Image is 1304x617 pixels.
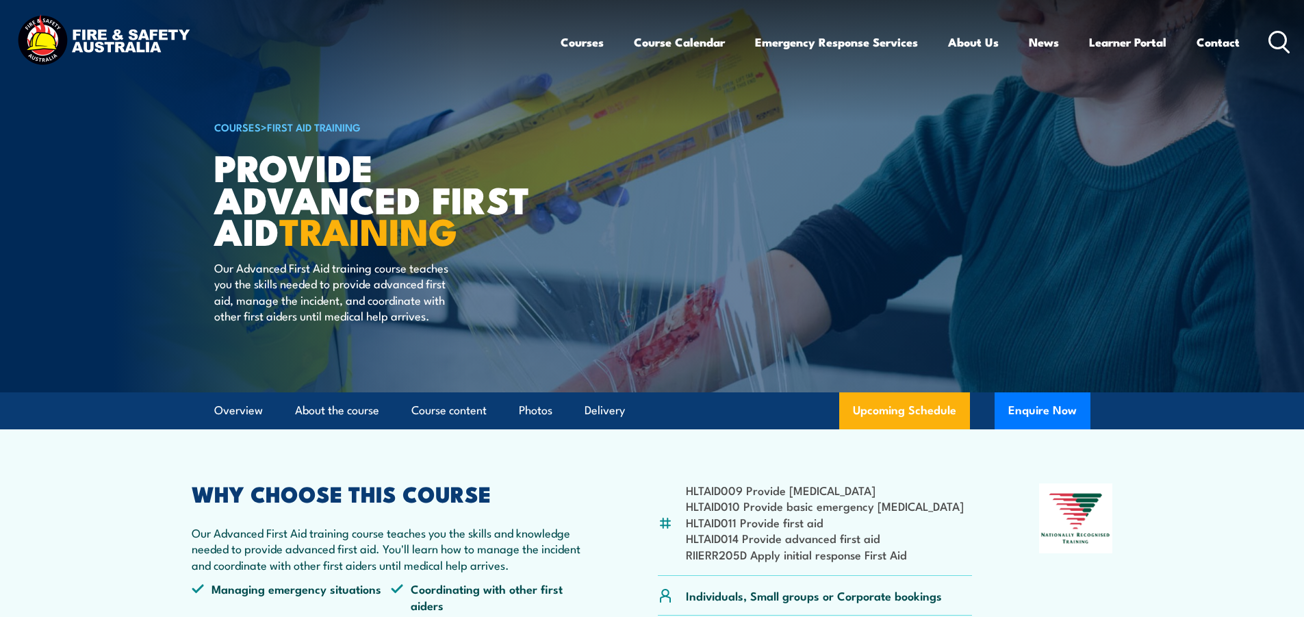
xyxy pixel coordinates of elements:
[686,530,964,546] li: HLTAID014 Provide advanced first aid
[948,24,999,60] a: About Us
[686,546,964,562] li: RIIERR205D Apply initial response First Aid
[411,392,487,429] a: Course content
[192,581,392,613] li: Managing emergency situations
[839,392,970,429] a: Upcoming Schedule
[1197,24,1240,60] a: Contact
[214,151,552,247] h1: Provide Advanced First Aid
[561,24,604,60] a: Courses
[214,260,464,324] p: Our Advanced First Aid training course teaches you the skills needed to provide advanced first ai...
[585,392,625,429] a: Delivery
[214,118,552,135] h6: >
[686,588,942,603] p: Individuals, Small groups or Corporate bookings
[192,483,591,503] h2: WHY CHOOSE THIS COURSE
[995,392,1090,429] button: Enquire Now
[1039,483,1113,553] img: Nationally Recognised Training logo.
[519,392,552,429] a: Photos
[1089,24,1166,60] a: Learner Portal
[279,201,457,258] strong: TRAINING
[686,514,964,530] li: HLTAID011 Provide first aid
[755,24,918,60] a: Emergency Response Services
[634,24,725,60] a: Course Calendar
[295,392,379,429] a: About the course
[192,525,591,572] p: Our Advanced First Aid training course teaches you the skills and knowledge needed to provide adv...
[686,498,964,514] li: HLTAID010 Provide basic emergency [MEDICAL_DATA]
[686,482,964,498] li: HLTAID009 Provide [MEDICAL_DATA]
[214,119,261,134] a: COURSES
[214,392,263,429] a: Overview
[1029,24,1059,60] a: News
[267,119,361,134] a: First Aid Training
[391,581,591,613] li: Coordinating with other first aiders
